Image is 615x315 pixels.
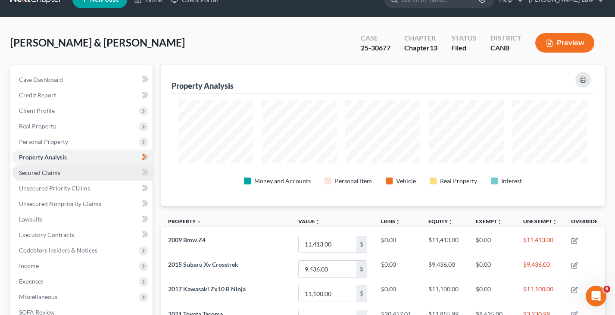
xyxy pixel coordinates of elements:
a: Lawsuits [12,212,153,227]
input: 0.00 [299,236,356,253]
span: Client Profile [19,107,55,114]
div: Status [451,33,477,43]
span: Case Dashboard [19,76,63,83]
div: Interest [501,177,522,185]
iframe: Intercom live chat [586,286,606,306]
td: $0.00 [374,281,421,306]
a: Exemptunfold_more [476,218,502,225]
i: unfold_more [395,219,400,225]
div: District [490,33,521,43]
td: $11,413.00 [421,232,469,256]
span: Expenses [19,278,44,285]
a: Unexemptunfold_more [523,218,557,225]
span: [PERSON_NAME] & [PERSON_NAME] [10,36,185,49]
span: 2009 Bmw Z4 [168,236,206,243]
span: Unsecured Priority Claims [19,184,90,192]
span: Credit Report [19,91,56,99]
span: 6 [603,286,610,293]
span: Property Analysis [19,153,67,161]
a: Secured Claims [12,165,153,181]
div: $ [356,285,367,302]
td: $11,100.00 [516,281,564,306]
td: $9,436.00 [421,257,469,281]
i: expand_less [197,219,202,225]
div: Property Analysis [172,81,234,91]
span: 13 [430,44,437,52]
th: Override [564,213,605,232]
td: $9,436.00 [516,257,564,281]
a: Valueunfold_more [298,218,320,225]
a: Unsecured Priority Claims [12,181,153,196]
div: Chapter [404,43,437,53]
div: CANB [490,43,521,53]
div: Real Property [440,177,477,185]
td: $0.00 [469,257,516,281]
a: Executory Contracts [12,227,153,243]
a: Property expand_less [168,218,202,225]
span: Miscellaneous [19,293,57,300]
i: unfold_more [497,219,502,225]
span: Income [19,262,39,269]
span: Codebtors Insiders & Notices [19,246,97,254]
div: Personal Item [335,177,372,185]
span: 2015 Subaru Xv Crosstrek [168,261,238,268]
td: $0.00 [374,257,421,281]
span: Executory Contracts [19,231,74,238]
input: 0.00 [299,285,356,302]
a: Liensunfold_more [381,218,400,225]
span: Secured Claims [19,169,60,176]
div: Chapter [404,33,437,43]
i: unfold_more [448,219,453,225]
div: Money and Accounts [254,177,311,185]
span: Personal Property [19,138,68,145]
span: 2017 Kawasaki Zx10 R Ninja [168,285,246,293]
div: Vehicle [396,177,416,185]
a: Credit Report [12,87,153,103]
a: Property Analysis [12,150,153,165]
span: Real Property [19,122,56,130]
td: $0.00 [469,232,516,256]
td: $0.00 [374,232,421,256]
div: Case [361,33,390,43]
td: $11,413.00 [516,232,564,256]
a: Unsecured Nonpriority Claims [12,196,153,212]
span: Unsecured Nonpriority Claims [19,200,101,207]
td: $0.00 [469,281,516,306]
i: unfold_more [552,219,557,225]
div: 25-30677 [361,43,390,53]
div: $ [356,236,367,253]
span: Lawsuits [19,215,42,223]
a: Equityunfold_more [428,218,453,225]
a: Case Dashboard [12,72,153,87]
input: 0.00 [299,261,356,277]
i: unfold_more [315,219,320,225]
div: Filed [451,43,477,53]
td: $11,100.00 [421,281,469,306]
button: Preview [535,33,594,53]
div: $ [356,261,367,277]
